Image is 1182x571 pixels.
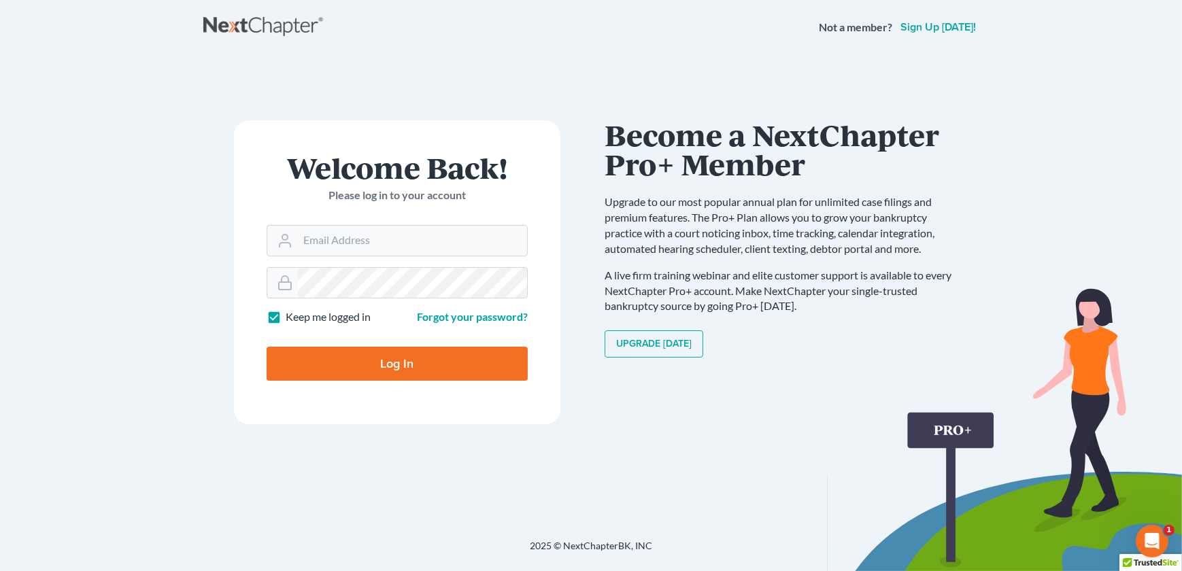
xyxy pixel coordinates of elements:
[203,539,979,564] div: 2025 © NextChapterBK, INC
[267,188,528,203] p: Please log in to your account
[1164,525,1175,536] span: 1
[1136,525,1168,557] iframe: Intercom live chat
[267,347,528,381] input: Log In
[605,330,703,358] a: Upgrade [DATE]
[286,309,371,325] label: Keep me logged in
[417,310,528,323] a: Forgot your password?
[819,20,892,35] strong: Not a member?
[605,120,965,178] h1: Become a NextChapter Pro+ Member
[298,226,527,256] input: Email Address
[605,194,965,256] p: Upgrade to our most popular annual plan for unlimited case filings and premium features. The Pro+...
[605,268,965,315] p: A live firm training webinar and elite customer support is available to every NextChapter Pro+ ac...
[267,153,528,182] h1: Welcome Back!
[898,22,979,33] a: Sign up [DATE]!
